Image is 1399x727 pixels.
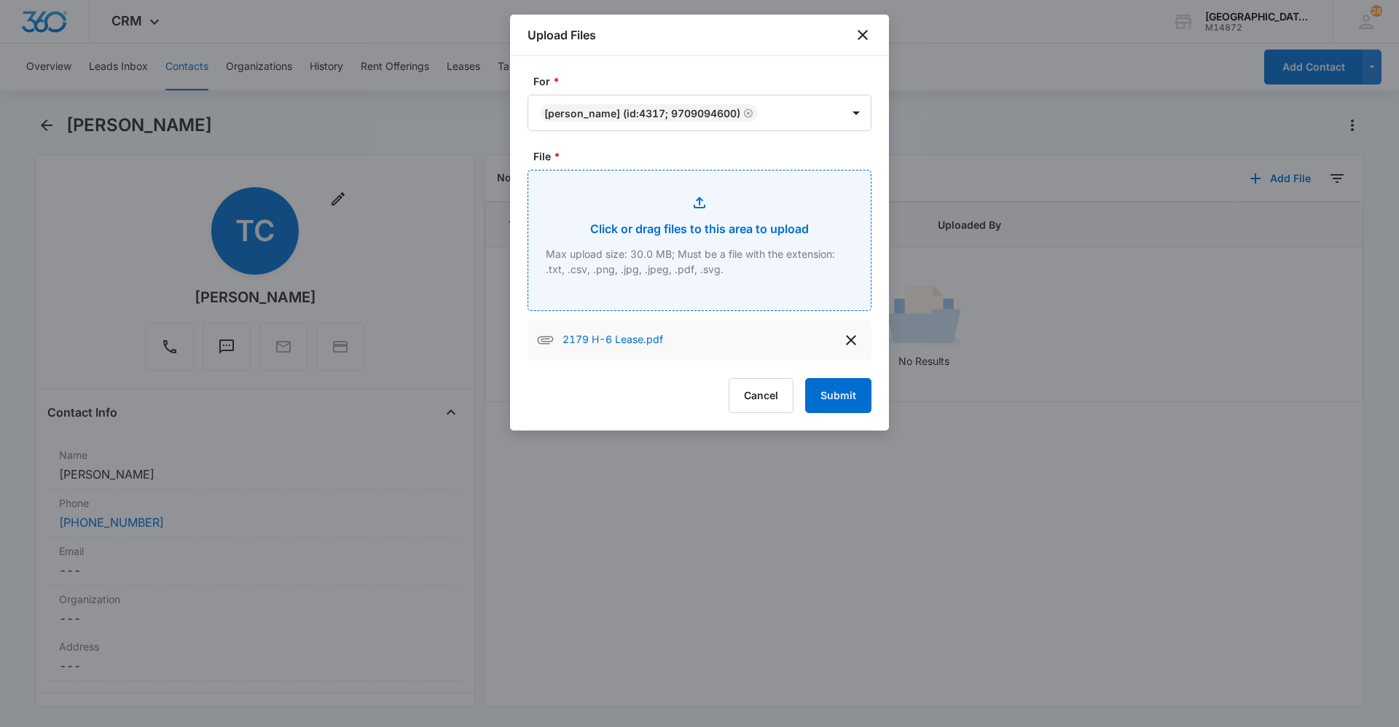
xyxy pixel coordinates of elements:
[729,378,793,413] button: Cancel
[544,107,740,119] div: [PERSON_NAME] (ID:4317; 9709094600)
[533,74,877,89] label: For
[528,26,596,44] h1: Upload Files
[533,149,877,164] label: File
[854,26,871,44] button: close
[839,329,863,352] button: delete
[740,108,753,118] div: Remove Tiffany C. Martin-Carrasco (ID:4317; 9709094600)
[563,331,663,349] p: 2179 H-6 Lease.pdf
[805,378,871,413] button: Submit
